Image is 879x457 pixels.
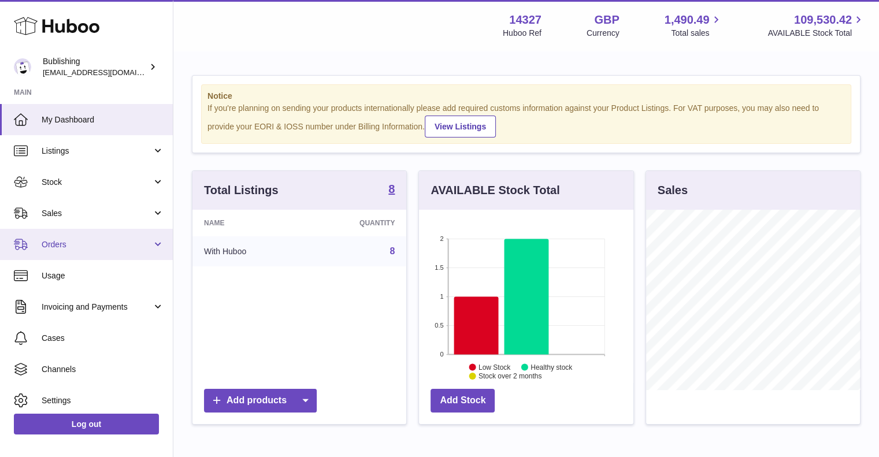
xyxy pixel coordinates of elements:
[509,12,542,28] strong: 14327
[42,208,152,219] span: Sales
[207,103,845,138] div: If you're planning on sending your products internationally please add required customs informati...
[192,236,305,266] td: With Huboo
[767,12,865,39] a: 109,530.42 AVAILABLE Stock Total
[587,28,620,39] div: Currency
[207,91,845,102] strong: Notice
[503,28,542,39] div: Huboo Ref
[658,183,688,198] h3: Sales
[435,322,444,329] text: 0.5
[42,177,152,188] span: Stock
[425,116,496,138] a: View Listings
[431,389,495,413] a: Add Stock
[665,12,723,39] a: 1,490.49 Total sales
[794,12,852,28] span: 109,530.42
[204,389,317,413] a: Add products
[192,210,305,236] th: Name
[531,363,573,371] text: Healthy stock
[671,28,722,39] span: Total sales
[767,28,865,39] span: AVAILABLE Stock Total
[42,239,152,250] span: Orders
[42,146,152,157] span: Listings
[42,333,164,344] span: Cases
[42,364,164,375] span: Channels
[440,235,444,242] text: 2
[479,372,542,380] text: Stock over 2 months
[14,58,31,76] img: jam@bublishing.com
[665,12,710,28] span: 1,490.49
[43,56,147,78] div: Bublishing
[42,270,164,281] span: Usage
[435,264,444,271] text: 1.5
[42,302,152,313] span: Invoicing and Payments
[431,183,559,198] h3: AVAILABLE Stock Total
[204,183,279,198] h3: Total Listings
[594,12,619,28] strong: GBP
[388,183,395,195] strong: 8
[42,114,164,125] span: My Dashboard
[43,68,170,77] span: [EMAIL_ADDRESS][DOMAIN_NAME]
[388,183,395,197] a: 8
[305,210,406,236] th: Quantity
[42,395,164,406] span: Settings
[390,246,395,256] a: 8
[440,351,444,358] text: 0
[14,414,159,434] a: Log out
[440,293,444,300] text: 1
[479,363,511,371] text: Low Stock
